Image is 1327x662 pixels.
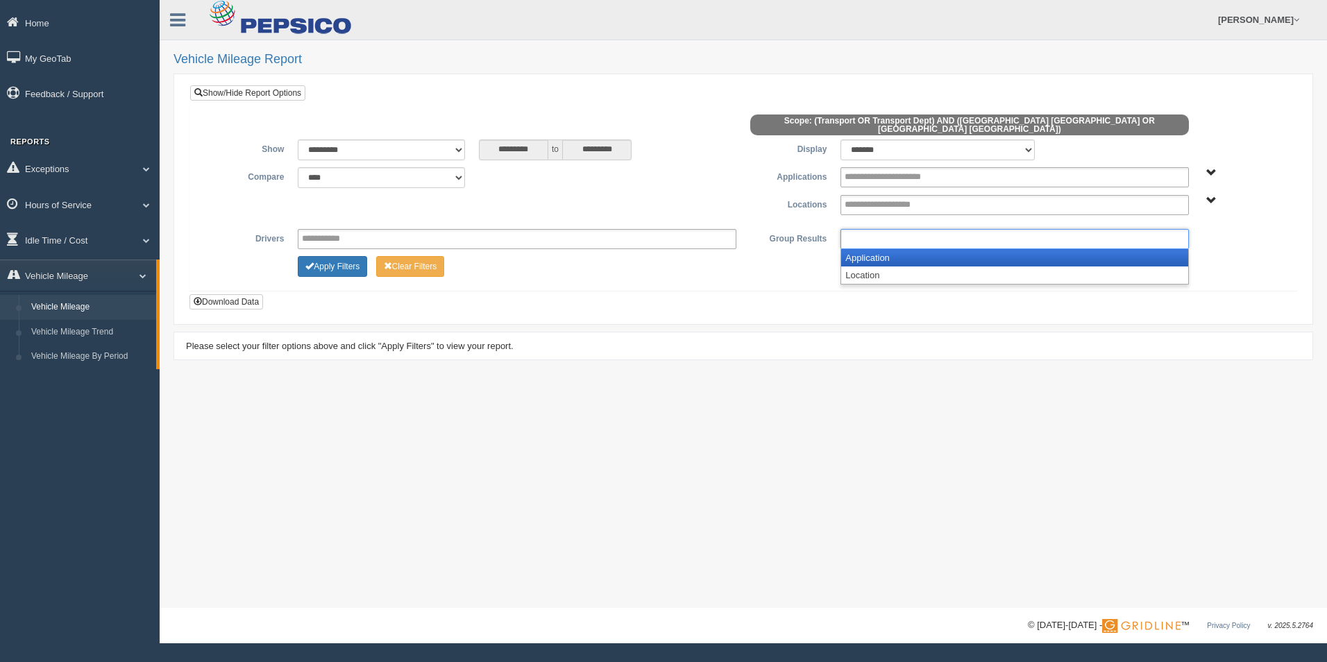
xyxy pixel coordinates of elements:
label: Group Results [743,229,834,246]
a: Vehicle Mileage Trend [25,320,156,345]
label: Show [201,139,291,156]
a: Vehicle Mileage [25,295,156,320]
label: Locations [743,195,834,212]
label: Applications [743,167,834,184]
div: © [DATE]-[DATE] - ™ [1028,618,1313,633]
li: Application [841,249,1187,266]
a: Privacy Policy [1207,622,1250,629]
li: Location [841,266,1187,284]
span: Please select your filter options above and click "Apply Filters" to view your report. [186,341,514,351]
span: to [548,139,562,160]
a: Vehicle Mileage By Period [25,344,156,369]
label: Compare [201,167,291,184]
label: Display [743,139,834,156]
span: Scope: (Transport OR Transport Dept) AND ([GEOGRAPHIC_DATA] [GEOGRAPHIC_DATA] OR [GEOGRAPHIC_DATA... [750,114,1189,135]
button: Change Filter Options [376,256,445,277]
button: Change Filter Options [298,256,367,277]
span: v. 2025.5.2764 [1268,622,1313,629]
label: Drivers [201,229,291,246]
button: Download Data [189,294,263,309]
img: Gridline [1102,619,1181,633]
a: Show/Hide Report Options [190,85,305,101]
h2: Vehicle Mileage Report [174,53,1313,67]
